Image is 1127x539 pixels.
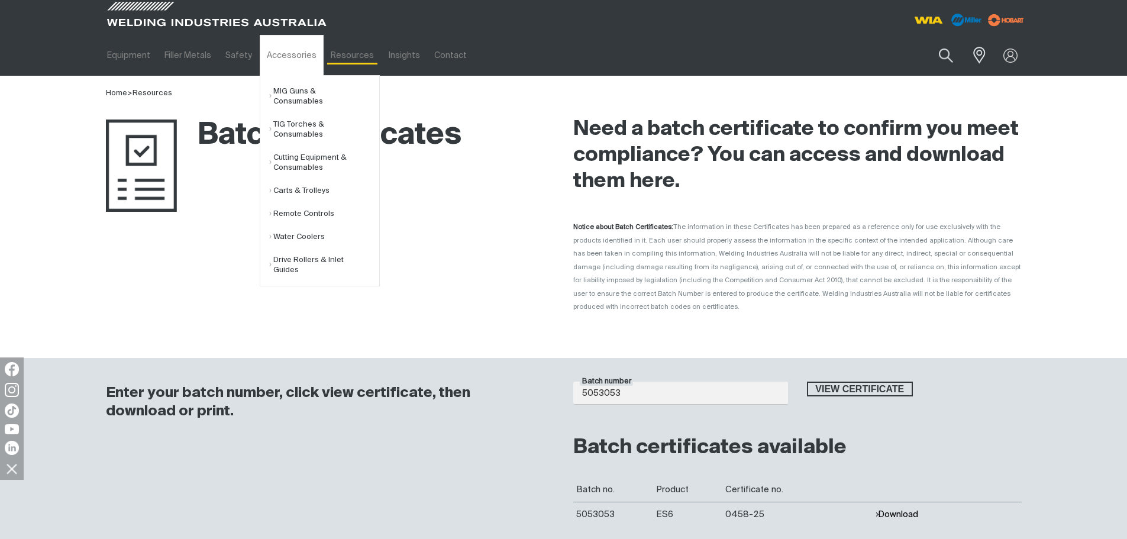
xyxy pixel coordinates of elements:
[269,146,379,179] a: Cutting Equipment & Consumables
[106,384,542,421] h3: Enter your batch number, click view certificate, then download or print.
[653,502,722,527] td: ES6
[106,117,461,155] h1: Batch Certificates
[5,362,19,376] img: Facebook
[573,224,1021,310] span: The information in these Certificates has been prepared as a reference only for use exclusively w...
[127,89,133,97] span: >
[260,35,324,76] a: Accessories
[573,117,1022,195] h2: Need a batch certificate to confirm you meet compliance? You can access and download them here.
[218,35,259,76] a: Safety
[722,477,872,502] th: Certificate no.
[324,35,381,76] a: Resources
[269,248,379,282] a: Drive Rollers & Inlet Guides
[573,435,1022,461] h2: Batch certificates available
[926,41,966,69] button: Search products
[910,41,965,69] input: Product name or item number...
[269,202,379,225] a: Remote Controls
[722,502,872,527] td: 0458-25
[808,382,912,397] span: View certificate
[5,441,19,455] img: LinkedIn
[100,35,157,76] a: Equipment
[653,477,722,502] th: Product
[5,404,19,418] img: TikTok
[106,89,127,97] a: Home
[427,35,474,76] a: Contact
[984,11,1028,29] img: miller
[573,477,653,502] th: Batch no.
[133,89,172,97] a: Resources
[260,75,380,286] ul: Accessories Submenu
[875,509,918,519] button: Download
[381,35,427,76] a: Insights
[2,459,22,479] img: hide socials
[269,225,379,248] a: Water Coolers
[157,35,218,76] a: Filler Metals
[5,424,19,434] img: YouTube
[100,35,796,76] nav: Main
[269,179,379,202] a: Carts & Trolleys
[5,383,19,397] img: Instagram
[807,382,913,397] button: View certificate
[269,113,379,146] a: TIG Torches & Consumables
[573,502,653,527] td: 5053053
[269,80,379,113] a: MIG Guns & Consumables
[573,224,673,230] strong: Notice about Batch Certificates:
